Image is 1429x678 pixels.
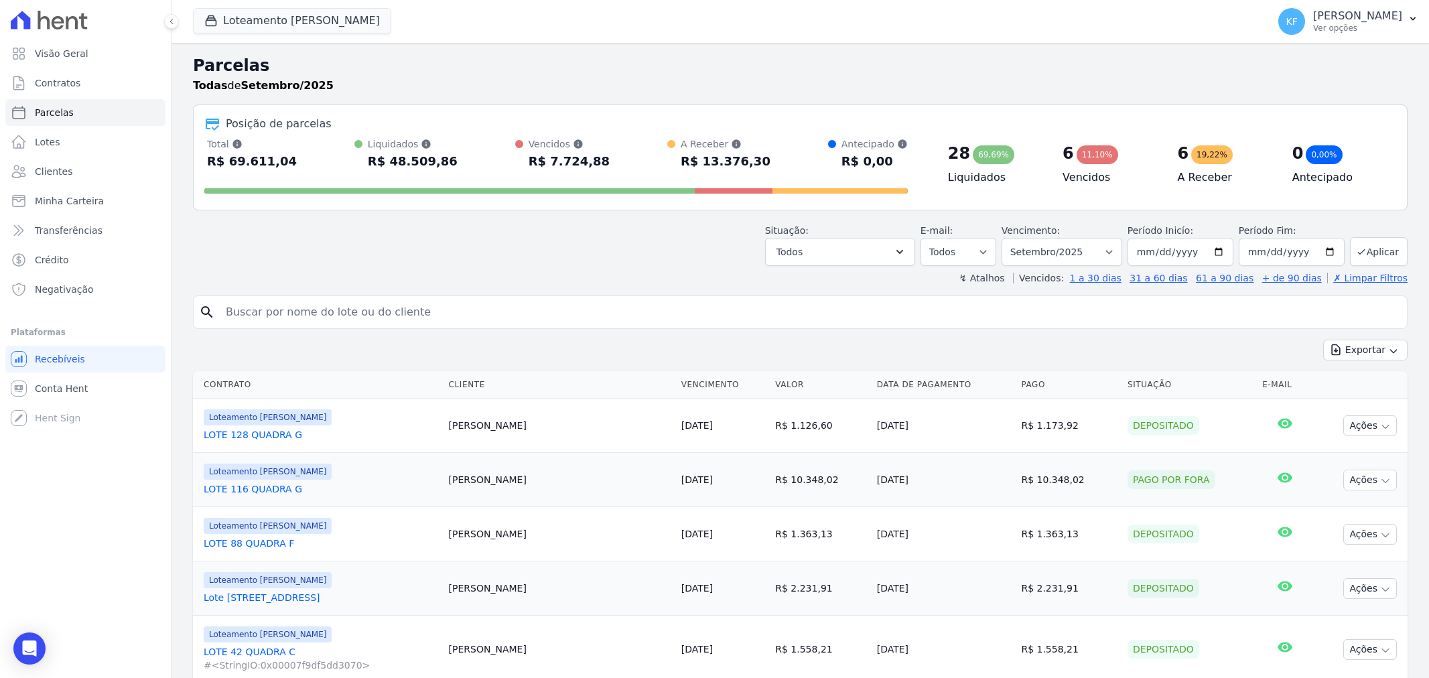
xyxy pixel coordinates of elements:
a: Negativação [5,276,165,303]
strong: Setembro/2025 [241,79,334,92]
a: LOTE 42 QUADRA C#<StringIO:0x00007f9df5dd3070> [204,645,438,672]
td: [PERSON_NAME] [444,399,676,453]
a: Parcelas [5,99,165,126]
th: Data de Pagamento [872,371,1016,399]
td: [PERSON_NAME] [444,507,676,561]
button: Loteamento [PERSON_NAME] [193,8,391,33]
strong: Todas [193,79,228,92]
td: R$ 10.348,02 [770,453,871,507]
td: [DATE] [872,507,1016,561]
span: Lotes [35,135,60,149]
h2: Parcelas [193,54,1408,78]
a: Lotes [5,129,165,155]
a: 61 a 90 dias [1196,273,1253,283]
div: R$ 13.376,30 [681,151,770,172]
td: [PERSON_NAME] [444,453,676,507]
span: #<StringIO:0x00007f9df5dd3070> [204,659,438,672]
a: LOTE 88 QUADRA F [204,537,438,550]
th: Valor [770,371,871,399]
div: Depositado [1128,416,1199,435]
span: Transferências [35,224,103,237]
td: R$ 1.363,13 [770,507,871,561]
div: 11,10% [1077,145,1118,164]
th: Situação [1122,371,1257,399]
a: [DATE] [681,420,713,431]
div: Posição de parcelas [226,116,332,132]
h4: Antecipado [1292,169,1385,186]
div: Total [207,137,297,151]
span: Loteamento [PERSON_NAME] [204,464,332,480]
a: [DATE] [681,474,713,485]
span: Recebíveis [35,352,85,366]
span: Loteamento [PERSON_NAME] [204,626,332,642]
a: ✗ Limpar Filtros [1327,273,1408,283]
span: Todos [776,244,803,260]
button: Ações [1343,524,1397,545]
button: Exportar [1323,340,1408,360]
span: Contratos [35,76,80,90]
label: E-mail: [921,225,953,236]
a: [DATE] [681,529,713,539]
td: [DATE] [872,453,1016,507]
span: Minha Carteira [35,194,104,208]
div: Pago por fora [1128,470,1215,489]
div: 19,22% [1191,145,1233,164]
span: Loteamento [PERSON_NAME] [204,409,332,425]
div: Antecipado [841,137,908,151]
th: E-mail [1257,371,1312,399]
th: Contrato [193,371,444,399]
button: Aplicar [1350,237,1408,266]
a: 31 a 60 dias [1130,273,1187,283]
p: [PERSON_NAME] [1313,9,1402,23]
a: Clientes [5,158,165,185]
div: 6 [1177,143,1188,164]
a: Lote [STREET_ADDRESS] [204,591,438,604]
td: R$ 2.231,91 [770,561,871,616]
span: Conta Hent [35,382,88,395]
span: Clientes [35,165,72,178]
button: Ações [1343,639,1397,660]
div: R$ 69.611,04 [207,151,297,172]
a: Crédito [5,247,165,273]
td: R$ 10.348,02 [1016,453,1122,507]
button: KF [PERSON_NAME] Ver opções [1268,3,1429,40]
span: Negativação [35,283,94,296]
td: R$ 1.363,13 [1016,507,1122,561]
td: R$ 2.231,91 [1016,561,1122,616]
div: 28 [948,143,970,164]
h4: A Receber [1177,169,1270,186]
h4: Vencidos [1063,169,1156,186]
a: Conta Hent [5,375,165,402]
div: Liquidados [368,137,458,151]
div: Depositado [1128,525,1199,543]
a: [DATE] [681,583,713,594]
span: Loteamento [PERSON_NAME] [204,572,332,588]
a: LOTE 128 QUADRA G [204,428,438,442]
i: search [199,304,215,320]
span: KF [1286,17,1297,26]
a: Contratos [5,70,165,96]
th: Vencimento [676,371,770,399]
label: Vencidos: [1013,273,1064,283]
td: [DATE] [872,399,1016,453]
td: [PERSON_NAME] [444,561,676,616]
div: R$ 7.724,88 [529,151,610,172]
a: LOTE 116 QUADRA G [204,482,438,496]
a: Recebíveis [5,346,165,372]
div: 6 [1063,143,1074,164]
div: 0,00% [1306,145,1342,164]
label: Período Fim: [1239,224,1345,238]
th: Pago [1016,371,1122,399]
label: ↯ Atalhos [959,273,1004,283]
a: Visão Geral [5,40,165,67]
button: Ações [1343,415,1397,436]
div: R$ 0,00 [841,151,908,172]
span: Crédito [35,253,69,267]
label: Situação: [765,225,809,236]
div: Depositado [1128,579,1199,598]
a: Minha Carteira [5,188,165,214]
td: [DATE] [872,561,1016,616]
span: Loteamento [PERSON_NAME] [204,518,332,534]
div: Vencidos [529,137,610,151]
button: Todos [765,238,915,266]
